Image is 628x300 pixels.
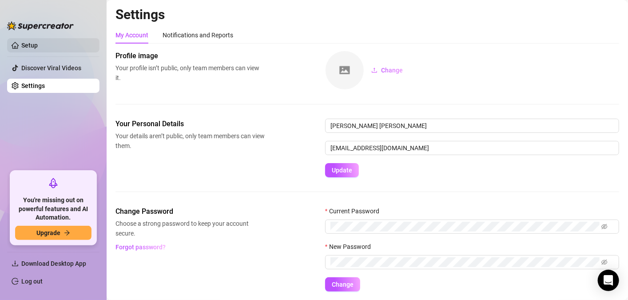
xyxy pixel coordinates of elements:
[116,244,166,251] span: Forgot password?
[115,63,265,83] span: Your profile isn’t public, only team members can view it.
[601,224,608,230] span: eye-invisible
[115,131,265,151] span: Your details aren’t public, only team members can view them.
[364,63,410,77] button: Change
[163,30,233,40] div: Notifications and Reports
[115,240,166,254] button: Forgot password?
[48,178,59,188] span: rocket
[330,222,600,232] input: Current Password
[325,206,385,216] label: Current Password
[115,51,265,61] span: Profile image
[21,64,81,72] a: Discover Viral Videos
[7,21,74,30] img: logo-BBDzfeDw.svg
[325,277,360,292] button: Change
[325,163,359,177] button: Update
[12,260,19,267] span: download
[21,82,45,89] a: Settings
[15,226,91,240] button: Upgradearrow-right
[332,281,354,288] span: Change
[21,278,43,285] a: Log out
[598,270,619,291] div: Open Intercom Messenger
[21,260,86,267] span: Download Desktop App
[115,219,265,238] span: Choose a strong password to keep your account secure.
[115,6,619,23] h2: Settings
[332,167,352,174] span: Update
[21,42,38,49] a: Setup
[15,196,91,222] span: You're missing out on powerful features and AI Automation.
[115,119,265,129] span: Your Personal Details
[381,67,403,74] span: Change
[326,51,364,89] img: square-placeholder.png
[325,242,377,252] label: New Password
[371,67,378,73] span: upload
[325,141,619,155] input: Enter new email
[330,257,600,267] input: New Password
[64,230,70,236] span: arrow-right
[115,206,265,217] span: Change Password
[36,229,60,236] span: Upgrade
[325,119,619,133] input: Enter name
[115,30,148,40] div: My Account
[601,259,608,265] span: eye-invisible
